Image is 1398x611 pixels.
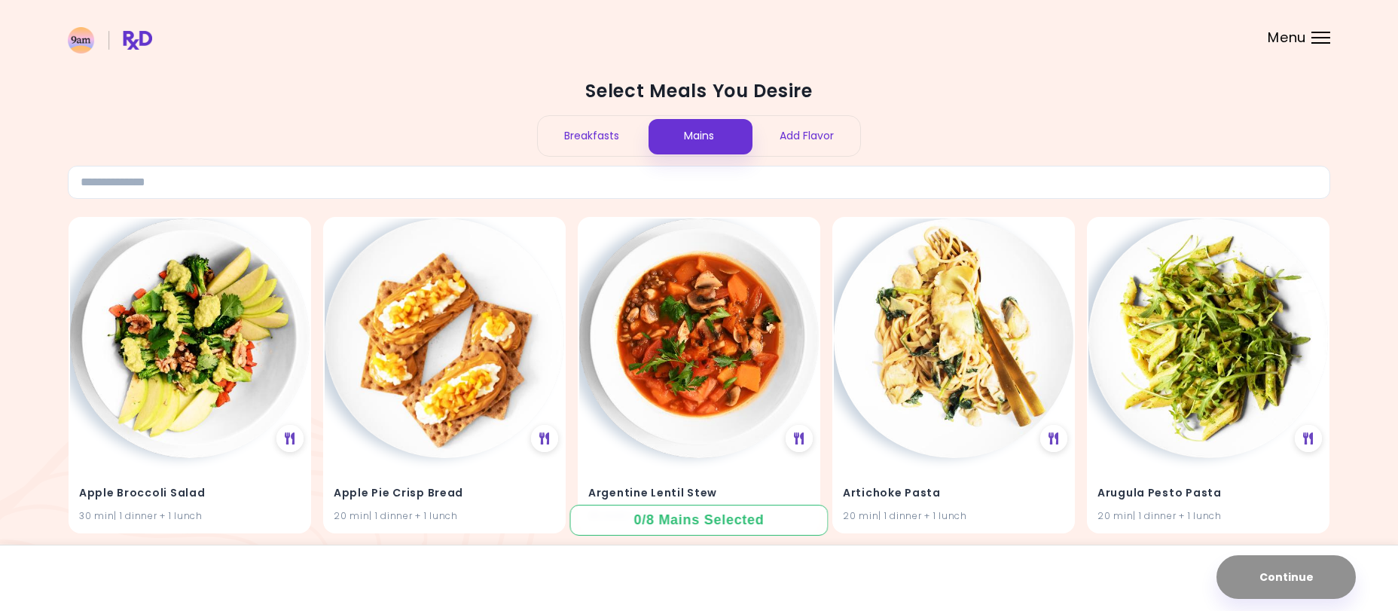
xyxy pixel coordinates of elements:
[843,481,1064,506] h4: Artichoke Pasta
[79,508,301,522] div: 30 min | 1 dinner + 1 lunch
[588,481,810,506] h4: Argentine Lentil Stew
[334,508,555,522] div: 20 min | 1 dinner + 1 lunch
[646,116,753,156] div: Mains
[752,116,860,156] div: Add Flavor
[1097,481,1319,506] h4: Arugula Pesto Pasta
[538,116,646,156] div: Breakfasts
[1295,425,1322,452] div: See Meal Plan
[531,425,558,452] div: See Meal Plan
[79,481,301,506] h4: Apple Broccoli Salad
[843,508,1064,522] div: 20 min | 1 dinner + 1 lunch
[1040,425,1067,452] div: See Meal Plan
[68,27,152,53] img: RxDiet
[276,425,304,452] div: See Meal Plan
[1268,31,1306,44] span: Menu
[623,511,775,530] div: 0 / 8 Mains Selected
[334,481,555,506] h4: Apple Pie Crisp Bread
[786,425,813,452] div: See Meal Plan
[1097,508,1319,522] div: 20 min | 1 dinner + 1 lunch
[68,79,1330,103] h2: Select Meals You Desire
[1216,555,1356,599] button: Continue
